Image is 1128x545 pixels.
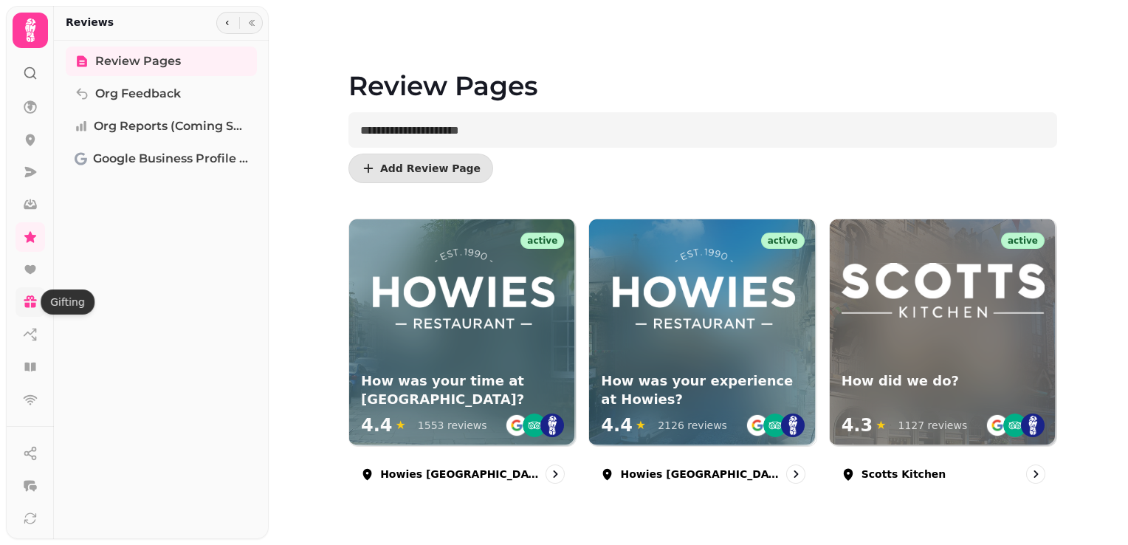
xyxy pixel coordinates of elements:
h1: Review Pages [348,35,1057,100]
div: active [1001,233,1045,249]
a: Howies Victoria StreetactiveHow was your experience at Howies?How was your experience at Howies?4... [588,219,816,496]
p: Howies [GEOGRAPHIC_DATA] [620,467,780,481]
button: Add Review Page [348,154,493,183]
span: ★ [876,417,886,434]
span: Review Pages [95,52,181,70]
img: go-emblem@2x.png [746,414,769,437]
a: Org Reports (coming soon) [66,112,257,141]
div: 1127 reviews [898,418,968,433]
span: Org Reports (coming soon) [94,117,248,135]
h3: How did we do? [842,372,1045,391]
img: go-emblem@2x.png [505,414,529,437]
a: Org Feedback [66,79,257,109]
img: ta-emblem@2x.png [1003,414,1027,437]
img: ta-emblem@2x.png [523,414,546,437]
h3: How was your time at [GEOGRAPHIC_DATA]? [361,372,564,409]
img: st.png [540,414,564,437]
span: ★ [636,417,646,434]
span: Org Feedback [95,85,181,103]
div: Gifting [41,289,94,315]
img: go-emblem@2x.png [986,414,1009,437]
h2: Reviews [66,15,114,30]
span: Add Review Page [380,163,481,174]
span: 4.4 [361,414,393,437]
img: How was your experience at Howies? [608,243,797,337]
span: Google Business Profile (Beta) [93,150,248,168]
a: Scotts KitchenactiveHow did we do? How did we do?4.3★1127 reviewsScotts Kitchen [829,219,1057,496]
p: Howies [GEOGRAPHIC_DATA] [380,467,540,481]
svg: go to [548,467,563,481]
div: 2126 reviews [658,418,727,433]
span: 4.4 [601,414,633,437]
span: ★ [396,417,406,434]
div: active [520,233,564,249]
a: Review Pages [66,47,257,76]
svg: go to [1028,467,1043,481]
a: Google Business Profile (Beta) [66,144,257,174]
div: 1553 reviews [418,418,487,433]
a: Howies Waterloo PlaceactiveHow was your time at Howies Waterloo Place?How was your time at [GEOGR... [348,219,577,496]
div: active [761,233,805,249]
img: st.png [1021,414,1045,437]
img: How did we do? [842,263,1045,318]
span: 4.3 [842,414,873,437]
img: ta-emblem@2x.png [763,414,787,437]
p: Scotts Kitchen [862,467,946,481]
nav: Tabs [54,41,269,539]
h3: How was your experience at Howies? [601,372,804,409]
img: How was your time at Howies Waterloo Place? [368,243,557,337]
svg: go to [788,467,803,481]
img: st.png [781,414,805,437]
